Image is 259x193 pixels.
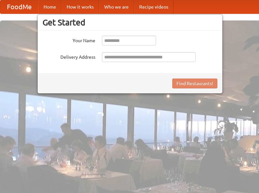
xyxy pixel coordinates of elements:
[61,0,99,14] a: How it works
[43,36,95,44] label: Your Name
[0,0,38,14] a: FoodMe
[38,0,61,14] a: Home
[43,52,95,60] label: Delivery Address
[172,79,217,88] button: Find Restaurants!
[134,0,174,14] a: Recipe videos
[43,17,217,27] h3: Get Started
[99,0,134,14] a: Who we are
